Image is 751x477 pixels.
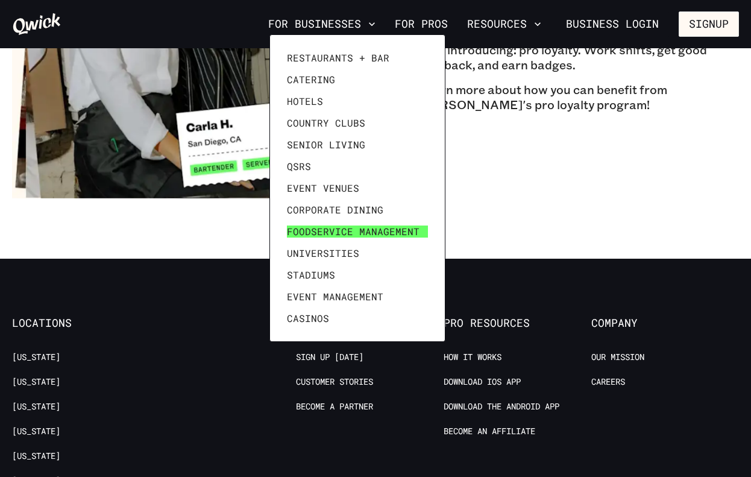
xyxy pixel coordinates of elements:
[287,312,329,324] span: Casinos
[287,139,365,151] span: Senior Living
[287,204,383,216] span: Corporate Dining
[287,182,359,194] span: Event Venues
[287,52,389,64] span: Restaurants + Bar
[287,269,335,281] span: Stadiums
[287,160,311,172] span: QSRs
[287,117,365,129] span: Country Clubs
[287,74,335,86] span: Catering
[287,95,323,107] span: Hotels
[287,247,359,259] span: Universities
[287,291,383,303] span: Event Management
[287,226,419,238] span: Foodservice Management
